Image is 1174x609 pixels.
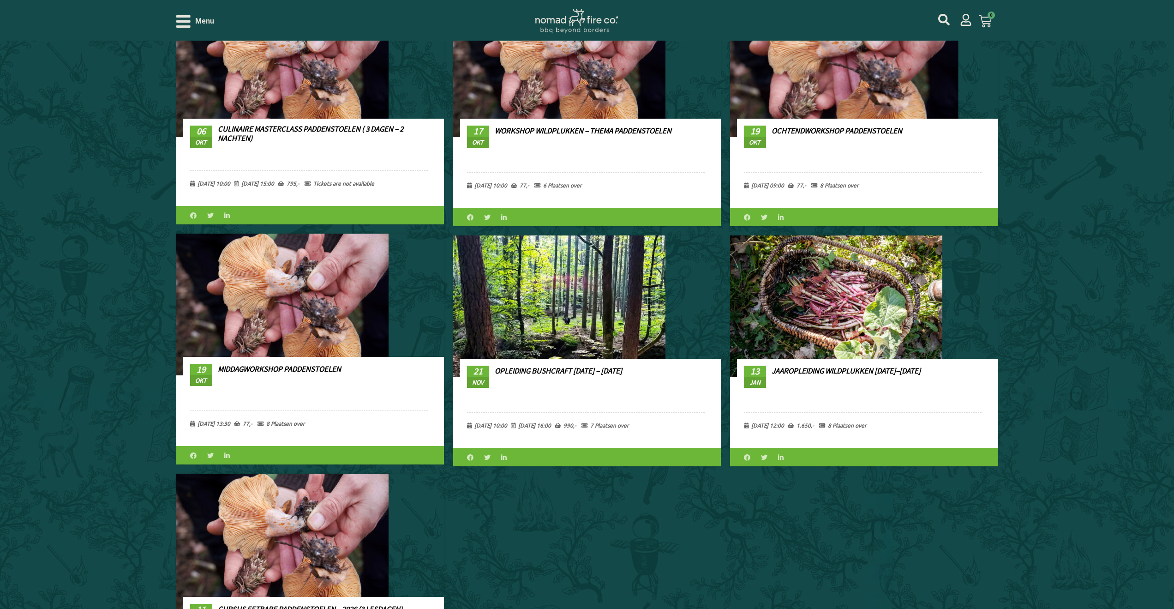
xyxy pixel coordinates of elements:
a: Workshop Wildplukken – Thema Paddenstoelen [495,126,671,136]
span: [DATE] 10:00 [467,181,507,189]
span: [DATE] 12:00 [744,422,784,429]
span: nov [467,377,489,388]
img: Nomad Logo [535,9,618,34]
span: 17 [467,126,489,137]
span: [DATE] 10:00 [467,422,507,429]
span: okt [190,137,212,148]
span: okt [744,137,766,148]
span: 8 Plaatsen over [258,420,305,427]
span: 13 [744,366,766,377]
span: [DATE] 10:00 [190,180,230,187]
span: 21 [467,366,489,377]
img: cursus bushcraft [453,235,665,377]
span: Tickets are not available [305,180,374,187]
span: 0 [988,12,995,19]
img: cursus wildplukken 2 [176,234,389,375]
span: Menu [195,16,214,27]
span: jan [744,377,766,388]
a: Ochtendworkshop Paddenstoelen [772,126,902,136]
a: Culinaire Masterclass Paddenstoelen ( 3 dagen – 2 nachten) [218,124,403,143]
div: Open/Close Menu [176,13,214,30]
span: 6 Plaatsen over [534,181,582,189]
a: Middagworkshop Paddenstoelen [218,364,341,374]
span: [DATE] 13:30 [190,420,230,427]
span: okt [467,137,489,148]
span: okt [190,375,212,386]
span: 06 [190,126,212,137]
span: [DATE] 09:00 [744,181,784,189]
span: 7 Plaatsen over [581,422,629,429]
a: mijn account [938,14,950,25]
span: 19 [744,126,766,137]
img: cursus wildplukken 3 [730,235,942,377]
a: Jaaropleiding Wildplukken [DATE]–[DATE] [772,366,921,376]
a: mijn account [960,14,972,26]
a: 0 [968,9,1003,33]
span: 19 [190,364,212,375]
span: 8 Plaatsen over [811,181,859,189]
a: Opleiding Bushcraft [DATE] – [DATE] [495,366,622,376]
span: 8 Plaatsen over [819,422,867,429]
span: [DATE] 15:00 [234,180,274,187]
span: [DATE] 16:00 [511,422,551,429]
